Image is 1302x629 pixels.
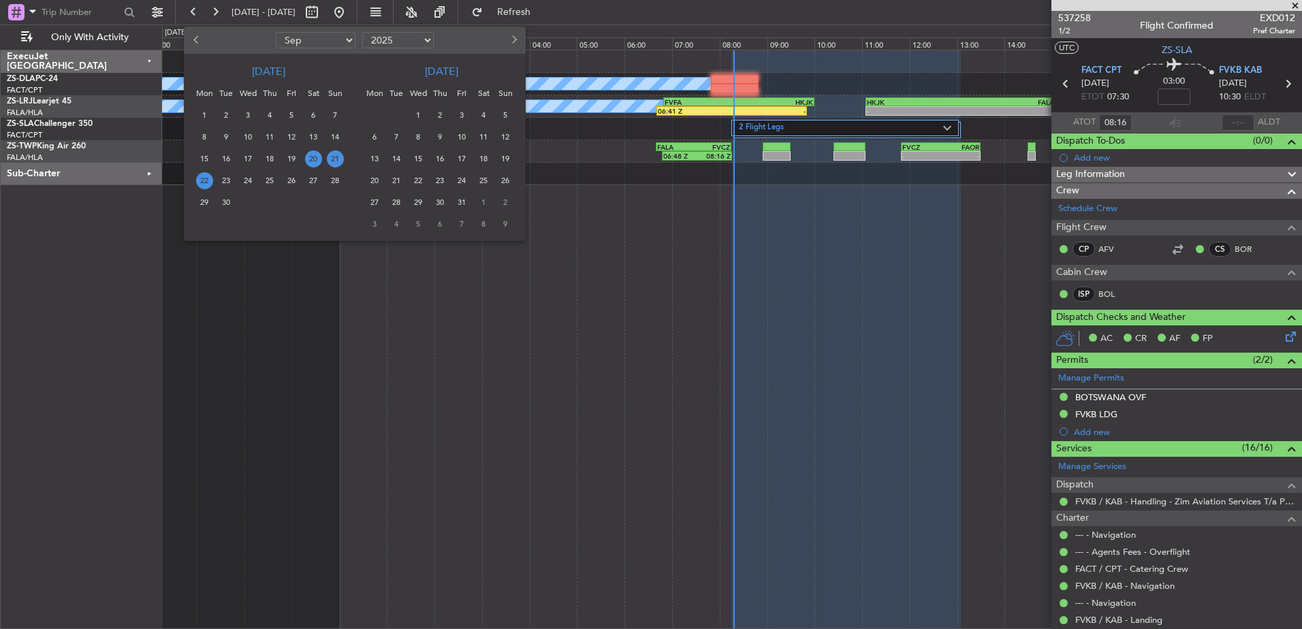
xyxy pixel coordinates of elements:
[189,29,204,51] button: Previous month
[366,216,383,233] span: 3
[451,213,473,235] div: 7-11-2025
[388,150,405,167] span: 14
[451,104,473,126] div: 3-10-2025
[261,172,279,189] span: 25
[473,213,494,235] div: 8-11-2025
[494,82,516,104] div: Sun
[451,82,473,104] div: Fri
[410,129,427,146] span: 8
[388,216,405,233] span: 4
[261,129,279,146] span: 11
[364,148,385,170] div: 13-10-2025
[475,194,492,211] span: 1
[497,129,514,146] span: 12
[454,216,471,233] span: 7
[432,150,449,167] span: 16
[259,104,281,126] div: 4-9-2025
[497,172,514,189] span: 26
[237,104,259,126] div: 3-9-2025
[429,82,451,104] div: Thu
[193,148,215,170] div: 15-9-2025
[385,191,407,213] div: 28-10-2025
[281,126,302,148] div: 12-9-2025
[327,150,344,167] span: 21
[324,170,346,191] div: 28-9-2025
[366,172,383,189] span: 20
[259,148,281,170] div: 18-9-2025
[429,213,451,235] div: 6-11-2025
[215,191,237,213] div: 30-9-2025
[215,104,237,126] div: 2-9-2025
[218,194,235,211] span: 30
[432,194,449,211] span: 30
[276,32,355,48] select: Select month
[385,213,407,235] div: 4-11-2025
[407,104,429,126] div: 1-10-2025
[432,129,449,146] span: 9
[454,172,471,189] span: 24
[407,213,429,235] div: 5-11-2025
[215,82,237,104] div: Tue
[451,148,473,170] div: 17-10-2025
[215,126,237,148] div: 9-9-2025
[240,150,257,167] span: 17
[193,82,215,104] div: Mon
[407,148,429,170] div: 15-10-2025
[388,129,405,146] span: 7
[429,104,451,126] div: 2-10-2025
[237,170,259,191] div: 24-9-2025
[407,191,429,213] div: 29-10-2025
[410,150,427,167] span: 15
[473,191,494,213] div: 1-11-2025
[324,82,346,104] div: Sun
[497,216,514,233] span: 9
[364,213,385,235] div: 3-11-2025
[196,194,213,211] span: 29
[196,150,213,167] span: 15
[218,172,235,189] span: 23
[215,148,237,170] div: 16-9-2025
[324,148,346,170] div: 21-9-2025
[432,172,449,189] span: 23
[193,104,215,126] div: 1-9-2025
[497,107,514,124] span: 5
[240,107,257,124] span: 3
[281,148,302,170] div: 19-9-2025
[475,216,492,233] span: 8
[475,150,492,167] span: 18
[494,191,516,213] div: 2-11-2025
[283,107,300,124] span: 5
[388,194,405,211] span: 28
[454,129,471,146] span: 10
[327,172,344,189] span: 28
[362,32,434,48] select: Select year
[302,82,324,104] div: Sat
[259,82,281,104] div: Thu
[324,104,346,126] div: 7-9-2025
[475,107,492,124] span: 4
[281,104,302,126] div: 5-9-2025
[454,150,471,167] span: 17
[473,126,494,148] div: 11-10-2025
[364,126,385,148] div: 6-10-2025
[385,148,407,170] div: 14-10-2025
[451,170,473,191] div: 24-10-2025
[240,172,257,189] span: 24
[407,170,429,191] div: 22-10-2025
[494,126,516,148] div: 12-10-2025
[259,126,281,148] div: 11-9-2025
[305,150,322,167] span: 20
[429,148,451,170] div: 16-10-2025
[475,129,492,146] span: 11
[302,148,324,170] div: 20-9-2025
[364,170,385,191] div: 20-10-2025
[259,170,281,191] div: 25-9-2025
[305,172,322,189] span: 27
[410,107,427,124] span: 1
[302,170,324,191] div: 27-9-2025
[240,129,257,146] span: 10
[429,191,451,213] div: 30-10-2025
[283,129,300,146] span: 12
[451,126,473,148] div: 10-10-2025
[237,82,259,104] div: Wed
